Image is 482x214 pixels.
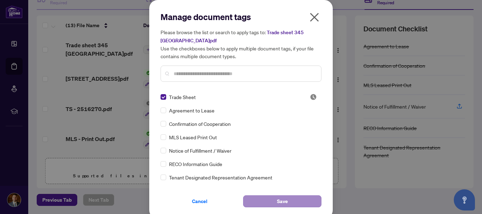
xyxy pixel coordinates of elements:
[161,11,321,23] h2: Manage document tags
[169,93,196,101] span: Trade Sheet
[310,93,317,100] span: Pending Review
[169,160,222,168] span: RECO Information Guide
[169,133,217,141] span: MLS Leased Print Out
[192,196,207,207] span: Cancel
[169,173,272,181] span: Tenant Designated Representation Agreement
[454,189,475,210] button: Open asap
[161,195,239,207] button: Cancel
[277,196,288,207] span: Save
[169,120,231,128] span: Confirmation of Cooperation
[309,12,320,23] span: close
[310,93,317,100] img: status
[243,195,321,207] button: Save
[169,147,231,154] span: Notice of Fulfillment / Waiver
[161,28,321,60] h5: Please browse the list or search to apply tags to: Use the checkboxes below to apply multiple doc...
[169,106,215,114] span: Agreement to Lease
